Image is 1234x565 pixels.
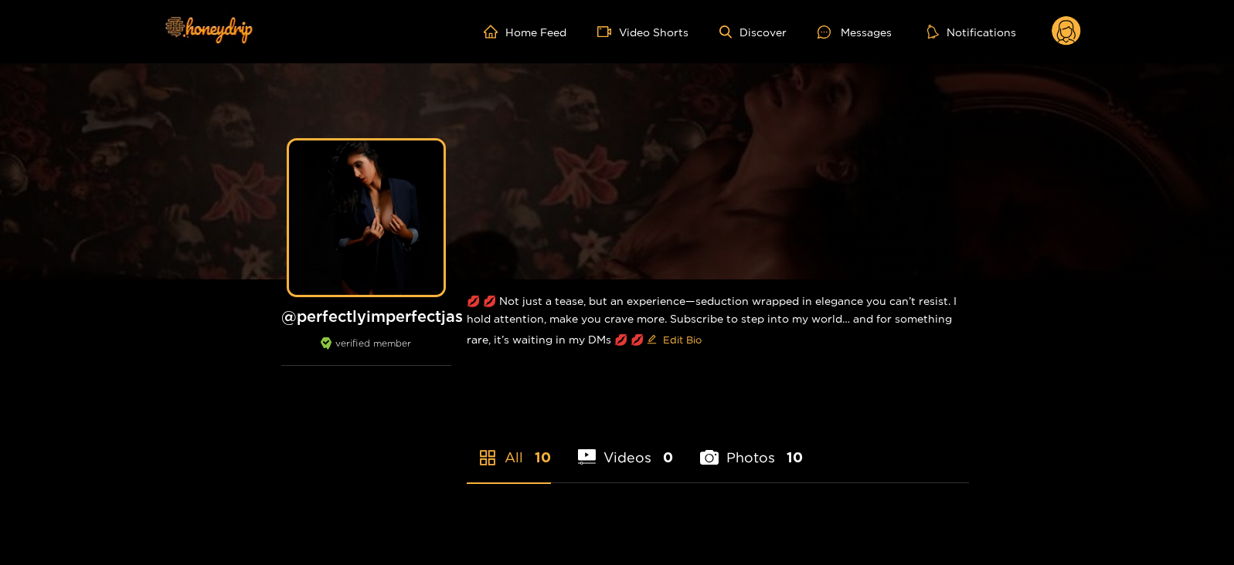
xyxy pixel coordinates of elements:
span: video-camera [597,25,619,39]
a: Discover [719,25,787,39]
li: Videos [578,413,674,482]
span: 10 [787,448,803,467]
a: Video Shorts [597,25,688,39]
button: Notifications [923,24,1021,39]
span: 10 [535,448,551,467]
span: Edit Bio [663,332,702,347]
h1: @ perfectlyimperfectjas [281,306,451,326]
li: All [467,413,551,482]
span: appstore [478,448,497,467]
span: home [484,25,505,39]
span: edit [647,334,657,346]
button: editEdit Bio [644,327,705,352]
div: verified member [281,337,451,366]
a: Home Feed [484,25,566,39]
div: 💋 💋 Not just a tease, but an experience—seduction wrapped in elegance you can’t resist. I hold at... [467,279,969,364]
span: 0 [663,448,673,467]
li: Photos [700,413,803,482]
div: Messages [818,23,892,41]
